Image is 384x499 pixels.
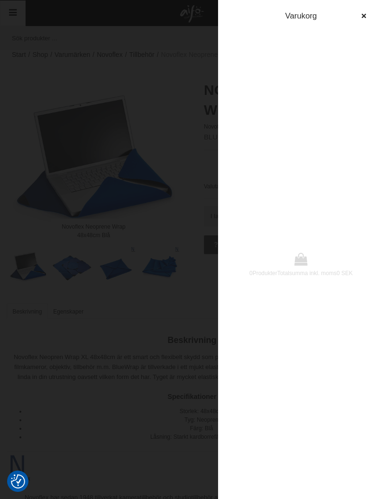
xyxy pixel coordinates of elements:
[11,473,25,490] button: Samtyckesinställningar
[277,270,337,277] span: Totalsumma inkl. moms
[285,11,317,20] span: Varukorg
[11,474,25,489] img: Revisit consent button
[253,270,277,277] span: Produkter
[337,270,353,277] span: 0 SEK
[249,270,253,277] span: 0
